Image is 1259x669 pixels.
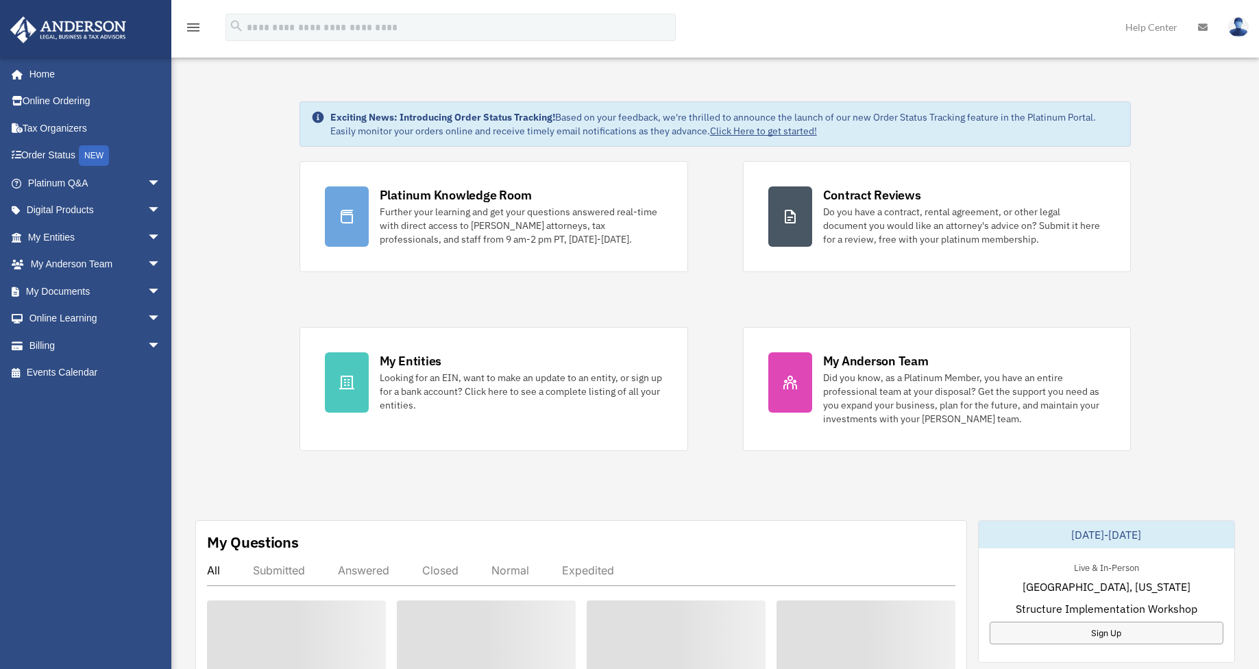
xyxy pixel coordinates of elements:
div: Live & In-Person [1063,559,1150,574]
div: My Entities [380,352,441,369]
a: Online Ordering [10,88,182,115]
img: User Pic [1228,17,1249,37]
span: arrow_drop_down [147,251,175,279]
div: Normal [491,563,529,577]
a: Digital Productsarrow_drop_down [10,197,182,224]
strong: Exciting News: Introducing Order Status Tracking! [330,111,555,123]
a: Billingarrow_drop_down [10,332,182,359]
span: arrow_drop_down [147,332,175,360]
span: arrow_drop_down [147,197,175,225]
div: NEW [79,145,109,166]
span: arrow_drop_down [147,223,175,252]
div: [DATE]-[DATE] [979,521,1234,548]
div: Contract Reviews [823,186,921,204]
div: Based on your feedback, we're thrilled to announce the launch of our new Order Status Tracking fe... [330,110,1120,138]
div: My Questions [207,532,299,552]
div: All [207,563,220,577]
div: Expedited [562,563,614,577]
i: menu [185,19,201,36]
a: Sign Up [990,622,1223,644]
a: menu [185,24,201,36]
a: My Entities Looking for an EIN, want to make an update to an entity, or sign up for a bank accoun... [300,327,688,451]
div: Looking for an EIN, want to make an update to an entity, or sign up for a bank account? Click her... [380,371,663,412]
a: My Anderson Teamarrow_drop_down [10,251,182,278]
div: Answered [338,563,389,577]
span: arrow_drop_down [147,278,175,306]
a: My Entitiesarrow_drop_down [10,223,182,251]
div: Submitted [253,563,305,577]
div: Further your learning and get your questions answered real-time with direct access to [PERSON_NAM... [380,205,663,246]
a: Contract Reviews Do you have a contract, rental agreement, or other legal document you would like... [743,161,1132,272]
img: Anderson Advisors Platinum Portal [6,16,130,43]
span: Structure Implementation Workshop [1016,600,1197,617]
a: My Anderson Team Did you know, as a Platinum Member, you have an entire professional team at your... [743,327,1132,451]
div: Platinum Knowledge Room [380,186,532,204]
a: Platinum Knowledge Room Further your learning and get your questions answered real-time with dire... [300,161,688,272]
span: arrow_drop_down [147,169,175,197]
a: Click Here to get started! [710,125,817,137]
div: My Anderson Team [823,352,929,369]
a: Home [10,60,175,88]
span: arrow_drop_down [147,305,175,333]
div: Did you know, as a Platinum Member, you have an entire professional team at your disposal? Get th... [823,371,1106,426]
i: search [229,19,244,34]
a: Tax Organizers [10,114,182,142]
a: Events Calendar [10,359,182,387]
a: Order StatusNEW [10,142,182,170]
a: Platinum Q&Aarrow_drop_down [10,169,182,197]
span: [GEOGRAPHIC_DATA], [US_STATE] [1023,579,1190,595]
a: Online Learningarrow_drop_down [10,305,182,332]
div: Do you have a contract, rental agreement, or other legal document you would like an attorney's ad... [823,205,1106,246]
a: My Documentsarrow_drop_down [10,278,182,305]
div: Closed [422,563,459,577]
